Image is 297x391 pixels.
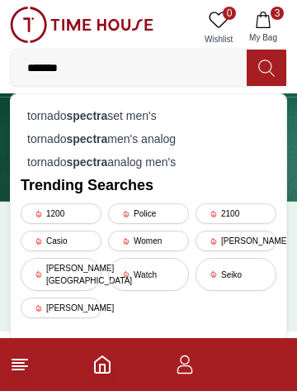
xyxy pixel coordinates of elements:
[21,258,101,291] div: [PERSON_NAME][GEOGRAPHIC_DATA]
[196,258,276,291] div: Seiko
[271,7,284,20] span: 3
[92,355,112,374] a: Home
[196,203,276,224] div: 2100
[66,132,107,145] strong: spectra
[198,33,239,45] span: Wishlist
[21,174,276,197] h2: Trending Searches
[66,155,107,169] strong: spectra
[196,231,276,251] div: [PERSON_NAME]
[21,127,276,150] div: tornado men's analog
[108,231,189,251] div: Women
[21,298,101,318] div: [PERSON_NAME]
[108,258,189,291] div: Watch
[108,203,189,224] div: Police
[21,104,276,127] div: tornado set men's
[21,203,101,224] div: 1200
[10,7,153,43] img: ...
[243,31,284,44] span: My Bag
[66,109,107,122] strong: spectra
[21,231,101,251] div: Casio
[239,7,287,49] button: 3My Bag
[223,7,236,20] span: 0
[21,150,276,174] div: tornado analog men's
[198,7,239,49] a: 0Wishlist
